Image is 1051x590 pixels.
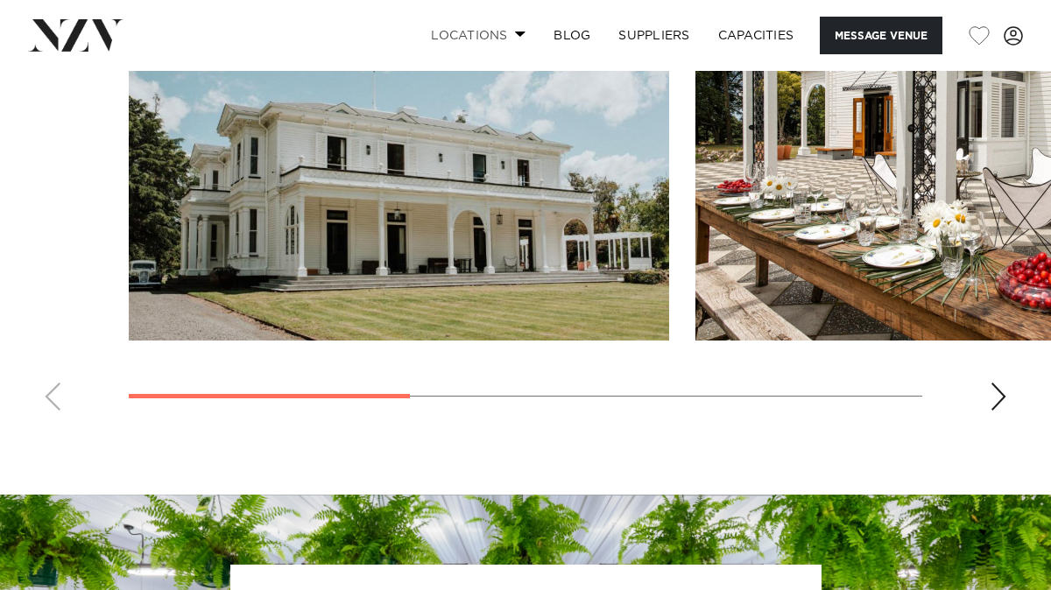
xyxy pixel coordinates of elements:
[820,17,942,54] button: Message Venue
[540,17,604,54] a: BLOG
[604,17,703,54] a: SUPPLIERS
[704,17,808,54] a: Capacities
[417,17,540,54] a: Locations
[28,19,123,51] img: nzv-logo.png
